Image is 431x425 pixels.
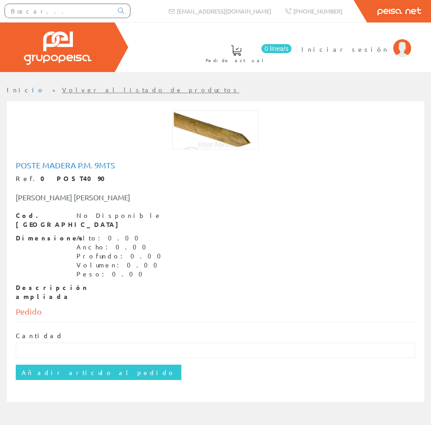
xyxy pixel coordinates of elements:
span: Descripción ampliada [16,283,70,301]
span: 0 línea/s [261,44,292,53]
span: [EMAIL_ADDRESS][DOMAIN_NAME] [177,7,271,15]
div: Volumen: 0.00 [76,261,166,270]
a: Inicio [7,86,45,94]
img: Grupo Peisa [24,32,91,65]
div: Alto: 0.00 [76,234,166,243]
div: No Disponible [76,211,162,220]
span: [PHONE_NUMBER] [293,7,342,15]
span: Iniciar sesión [301,45,389,54]
div: Profundo: 0.00 [76,252,166,261]
strong: 0 POST4090 [40,174,111,182]
span: Cod. [GEOGRAPHIC_DATA] [16,211,70,229]
span: Pedido actual [206,56,267,65]
div: Pedido [16,306,415,322]
div: Ref. [16,174,415,183]
a: Iniciar sesión [301,37,411,46]
img: Foto artículo Poste Madera P.m. 9mts (192x86.775800711744) [172,110,259,149]
div: Ancho: 0.00 [76,243,166,252]
input: Buscar... [5,4,112,18]
input: Añadir artículo al pedido [16,365,181,380]
div: Peso: 0.00 [76,270,166,279]
span: Dimensiones [16,234,70,243]
div: [PERSON_NAME] [PERSON_NAME] [9,192,422,203]
a: Volver al listado de productos [62,86,240,94]
h1: Poste Madera P.m. 9mts [16,161,415,170]
label: Cantidad [16,331,63,340]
